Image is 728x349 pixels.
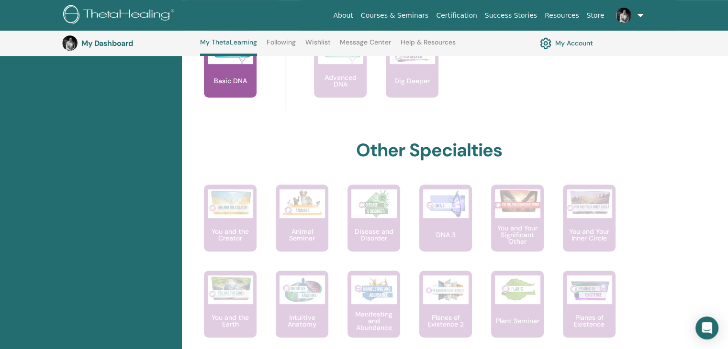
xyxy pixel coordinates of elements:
[401,38,456,54] a: Help & Resources
[314,74,367,87] p: Advanced DNA
[81,39,177,48] h3: My Dashboard
[540,35,593,51] a: My Account
[423,275,469,304] img: Planes of Existence 2
[356,140,502,162] h2: Other Specialties
[432,231,459,238] p: DNA 3
[204,228,257,241] p: You and the Creator
[495,275,540,304] img: Plant Seminar
[329,7,357,24] a: About
[280,275,325,304] img: Intuitive Anatomy
[351,275,397,304] img: Manifesting and Abundance
[541,7,583,24] a: Resources
[314,31,367,117] a: Advanced DNA Advanced DNA
[276,314,328,327] p: Intuitive Anatomy
[280,189,325,218] img: Animal Seminar
[563,228,616,241] p: You and Your Inner Circle
[567,189,612,215] img: You and Your Inner Circle
[204,185,257,271] a: You and the Creator You and the Creator
[208,275,253,301] img: You and the Earth
[276,185,328,271] a: Animal Seminar Animal Seminar
[267,38,296,54] a: Following
[492,317,543,324] p: Plant Seminar
[695,316,718,339] div: Open Intercom Messenger
[200,38,257,56] a: My ThetaLearning
[563,185,616,271] a: You and Your Inner Circle You and Your Inner Circle
[419,185,472,271] a: DNA 3 DNA 3
[540,35,551,51] img: cog.svg
[419,314,472,327] p: Planes of Existence 2
[347,311,400,331] p: Manifesting and Abundance
[386,31,438,117] a: Dig Deeper Dig Deeper
[276,228,328,241] p: Animal Seminar
[347,185,400,271] a: Disease and Disorder Disease and Disorder
[305,38,331,54] a: Wishlist
[204,314,257,327] p: You and the Earth
[481,7,541,24] a: Success Stories
[616,8,631,23] img: default.jpg
[351,189,397,218] img: Disease and Disorder
[347,228,400,241] p: Disease and Disorder
[208,189,253,216] img: You and the Creator
[567,275,612,304] img: Planes of Existence
[423,189,469,218] img: DNA 3
[340,38,391,54] a: Message Center
[583,7,608,24] a: Store
[495,189,540,213] img: You and Your Significant Other
[491,225,544,245] p: You and Your Significant Other
[63,5,178,26] img: logo.png
[204,31,257,117] a: This is where your ThetaHealing journey begins. This is the first seminar to take to become a Cer...
[210,77,251,84] p: Basic DNA
[563,314,616,327] p: Planes of Existence
[62,35,78,51] img: default.jpg
[432,7,481,24] a: Certification
[357,7,433,24] a: Courses & Seminars
[391,77,434,84] p: Dig Deeper
[491,185,544,271] a: You and Your Significant Other You and Your Significant Other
